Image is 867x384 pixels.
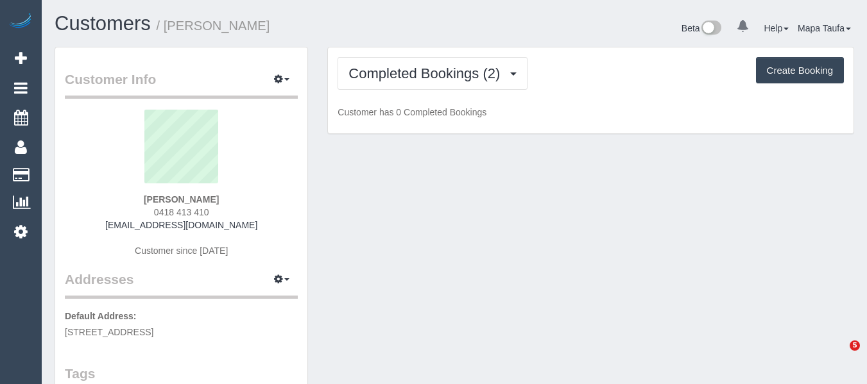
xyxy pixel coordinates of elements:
[65,310,137,322] label: Default Address:
[682,23,721,33] a: Beta
[105,220,257,230] a: [EMAIL_ADDRESS][DOMAIN_NAME]
[756,57,844,84] button: Create Booking
[144,194,219,205] strong: [PERSON_NAME]
[338,106,844,119] p: Customer has 0 Completed Bookings
[850,340,860,351] span: 5
[338,57,528,90] button: Completed Bookings (2)
[764,23,789,33] a: Help
[55,12,151,35] a: Customers
[700,21,721,37] img: New interface
[348,65,506,81] span: Completed Bookings (2)
[8,13,33,31] img: Automaid Logo
[798,23,851,33] a: Mapa Taufa
[823,340,854,371] iframe: Intercom live chat
[65,327,153,337] span: [STREET_ADDRESS]
[154,207,209,217] span: 0418 413 410
[157,19,270,33] small: / [PERSON_NAME]
[135,246,228,256] span: Customer since [DATE]
[65,70,298,99] legend: Customer Info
